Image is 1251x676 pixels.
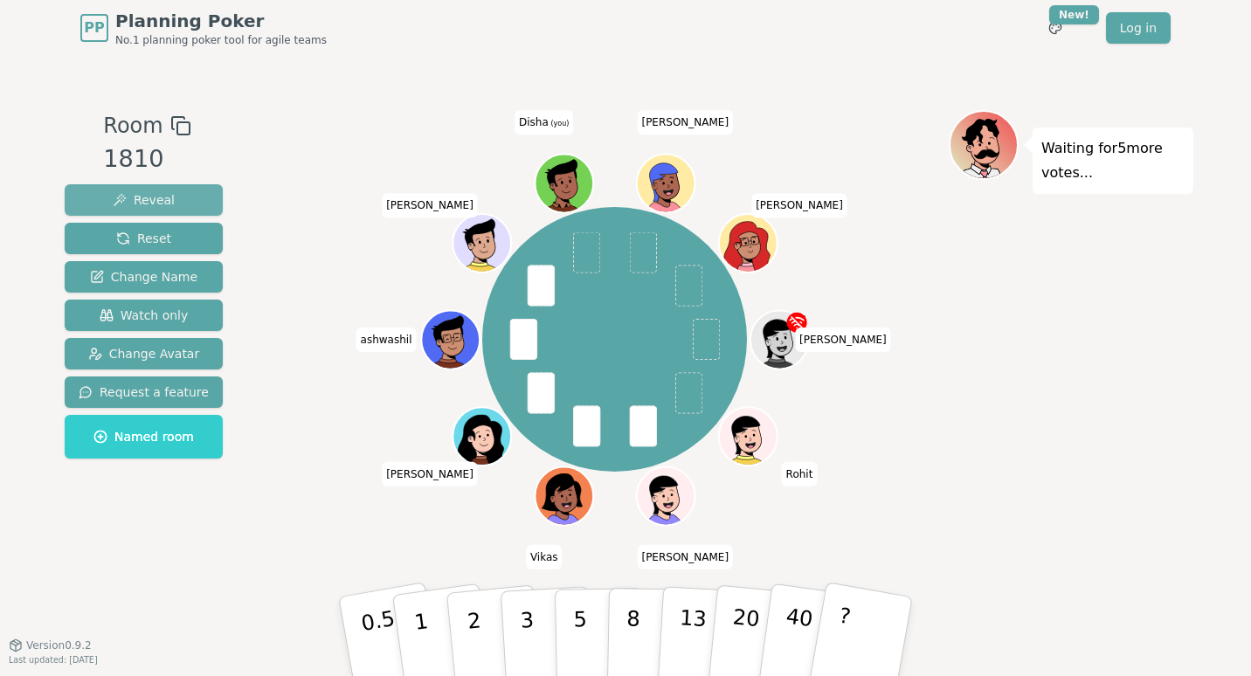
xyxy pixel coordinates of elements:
span: Click to change your name [637,544,733,569]
button: Named room [65,415,223,459]
span: Watch only [100,307,189,324]
button: Request a feature [65,376,223,408]
span: Change Avatar [88,345,200,362]
span: Reset [116,230,171,247]
span: Click to change your name [382,193,478,217]
button: Reset [65,223,223,254]
button: New! [1040,12,1071,44]
span: Click to change your name [526,544,563,569]
span: Click to change your name [751,193,847,217]
span: Named room [93,428,194,445]
button: Click to change your avatar [536,155,591,210]
span: Click to change your name [382,461,478,486]
span: No.1 planning poker tool for agile teams [115,33,327,47]
span: (you) [549,120,570,128]
button: Change Avatar [65,338,223,369]
span: Click to change your name [637,110,733,135]
span: Room [103,110,162,141]
span: Reveal [113,191,175,209]
span: Click to change your name [356,328,417,352]
span: Version 0.9.2 [26,638,92,652]
div: New! [1049,5,1099,24]
button: Reveal [65,184,223,216]
p: Waiting for 5 more votes... [1041,136,1185,185]
a: Log in [1106,12,1171,44]
span: PP [84,17,104,38]
span: Change Name [90,268,197,286]
button: Change Name [65,261,223,293]
a: PPPlanning PokerNo.1 planning poker tool for agile teams [80,9,327,47]
button: Watch only [65,300,223,331]
span: Click to change your name [782,461,818,486]
span: Click to change your name [515,110,573,135]
div: 1810 [103,141,190,177]
span: Request a feature [79,383,209,401]
span: Click to change your name [795,328,891,352]
button: Version0.9.2 [9,638,92,652]
span: Last updated: [DATE] [9,655,98,665]
span: Planning Poker [115,9,327,33]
